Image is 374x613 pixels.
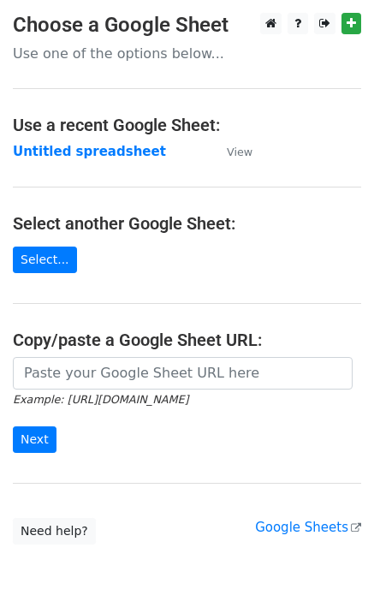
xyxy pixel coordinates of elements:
input: Paste your Google Sheet URL here [13,357,353,390]
a: Untitled spreadsheet [13,144,166,159]
p: Use one of the options below... [13,45,361,62]
h4: Select another Google Sheet: [13,213,361,234]
input: Next [13,426,56,453]
h4: Copy/paste a Google Sheet URL: [13,330,361,350]
iframe: Chat Widget [288,531,374,613]
small: View [227,146,252,158]
h4: Use a recent Google Sheet: [13,115,361,135]
h3: Choose a Google Sheet [13,13,361,38]
a: Google Sheets [255,520,361,535]
a: Select... [13,247,77,273]
a: View [210,144,252,159]
small: Example: [URL][DOMAIN_NAME] [13,393,188,406]
a: Need help? [13,518,96,545]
